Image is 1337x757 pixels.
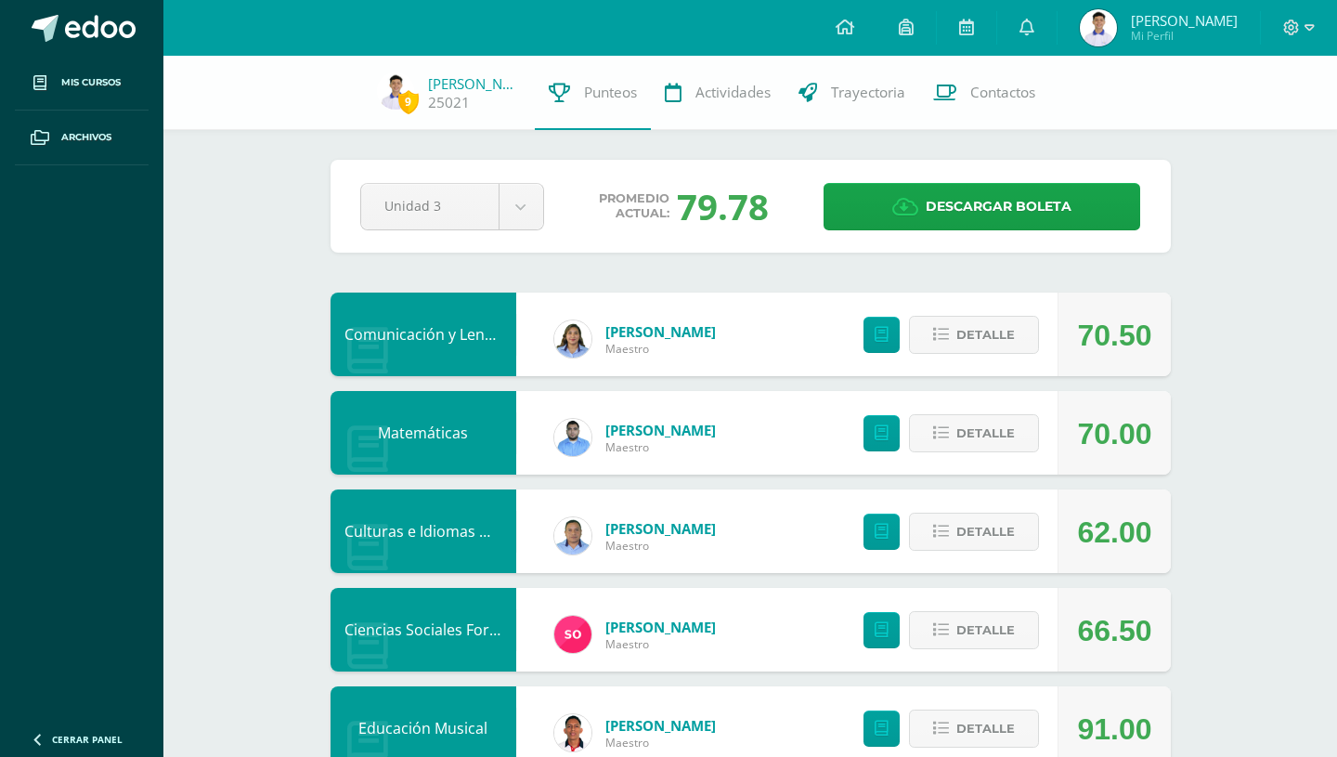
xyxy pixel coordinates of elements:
span: Detalle [956,515,1015,549]
a: Contactos [919,56,1049,130]
span: Contactos [970,83,1035,102]
div: Comunicación y Lenguaje Idioma Español [331,293,516,376]
img: e7488097914214f4de9507f8cb12cde5.png [1080,9,1117,46]
span: [PERSON_NAME] [1131,11,1238,30]
span: Unidad 3 [384,184,475,228]
a: [PERSON_NAME] [605,421,716,439]
span: Detalle [956,711,1015,746]
div: 66.50 [1077,589,1151,672]
a: 25021 [428,93,470,112]
button: Detalle [909,611,1039,649]
div: Culturas e Idiomas Mayas Garífuna o Xinca [331,489,516,573]
span: Cerrar panel [52,733,123,746]
a: [PERSON_NAME] [605,618,716,636]
span: Archivos [61,130,111,145]
span: Mis cursos [61,75,121,90]
img: d5f85972cab0d57661bd544f50574cc9.png [554,320,591,358]
span: Punteos [584,83,637,102]
a: Actividades [651,56,785,130]
span: Promedio actual: [599,191,669,221]
a: [PERSON_NAME] [605,519,716,538]
span: Trayectoria [831,83,905,102]
button: Detalle [909,710,1039,748]
span: Detalle [956,613,1015,647]
a: Trayectoria [785,56,919,130]
div: 70.00 [1077,392,1151,476]
span: Detalle [956,318,1015,352]
span: Mi Perfil [1131,28,1238,44]
a: Unidad 3 [361,184,543,229]
img: f209912025eb4cc0063bd43b7a978690.png [554,616,591,653]
span: Actividades [695,83,771,102]
img: 58211983430390fd978f7a65ba7f1128.png [554,517,591,555]
button: Detalle [909,414,1039,452]
a: Descargar boleta [824,183,1140,230]
a: [PERSON_NAME] [605,322,716,341]
img: 54ea75c2c4af8710d6093b43030d56ea.png [554,419,591,456]
span: Maestro [605,439,716,455]
a: Archivos [15,111,149,165]
span: Descargar boleta [926,184,1071,229]
div: 62.00 [1077,490,1151,574]
a: [PERSON_NAME] [428,74,521,93]
a: Punteos [535,56,651,130]
div: Ciencias Sociales Formación Ciudadana e Interculturalidad [331,588,516,672]
span: Maestro [605,538,716,554]
img: e7488097914214f4de9507f8cb12cde5.png [377,72,414,110]
button: Detalle [909,316,1039,354]
a: Mis cursos [15,56,149,111]
span: 9 [398,90,419,113]
div: Matemáticas [331,391,516,475]
div: 70.50 [1077,294,1151,377]
button: Detalle [909,513,1039,551]
span: Maestro [605,341,716,357]
img: ea7da6ec4358329a77271c763a2d9c46.png [554,714,591,751]
span: Detalle [956,416,1015,450]
span: Maestro [605,636,716,652]
span: Maestro [605,735,716,750]
div: 79.78 [677,182,769,230]
a: [PERSON_NAME] [605,716,716,735]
